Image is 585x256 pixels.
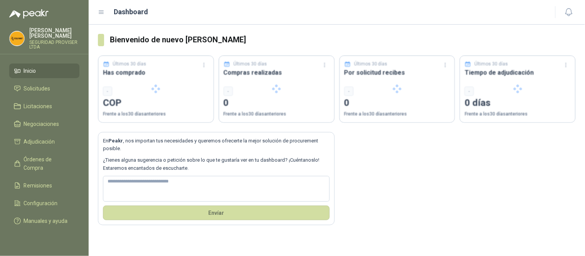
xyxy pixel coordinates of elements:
a: Manuales y ayuda [9,214,79,228]
h1: Dashboard [114,7,148,17]
span: Solicitudes [24,84,51,93]
a: Remisiones [9,178,79,193]
span: Negociaciones [24,120,59,128]
a: Solicitudes [9,81,79,96]
span: Órdenes de Compra [24,155,72,172]
a: Inicio [9,64,79,78]
button: Envíar [103,206,330,220]
a: Negociaciones [9,117,79,131]
h3: Bienvenido de nuevo [PERSON_NAME] [110,34,576,46]
a: Configuración [9,196,79,211]
a: Órdenes de Compra [9,152,79,175]
a: Licitaciones [9,99,79,114]
p: SEGURIDAD PROVISER LTDA [29,40,79,49]
span: Inicio [24,67,36,75]
span: Adjudicación [24,137,55,146]
img: Logo peakr [9,9,49,18]
p: [PERSON_NAME] [PERSON_NAME] [29,28,79,38]
p: ¿Tienes alguna sugerencia o petición sobre lo que te gustaría ver en tu dashboard? ¡Cuéntanoslo! ... [103,156,330,172]
b: Peakr [108,138,123,144]
img: Company Logo [10,31,24,46]
span: Configuración [24,199,58,207]
span: Manuales y ayuda [24,217,68,225]
span: Remisiones [24,181,52,190]
span: Licitaciones [24,102,52,110]
a: Adjudicación [9,134,79,149]
p: En , nos importan tus necesidades y queremos ofrecerte la mejor solución de procurement posible. [103,137,330,153]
